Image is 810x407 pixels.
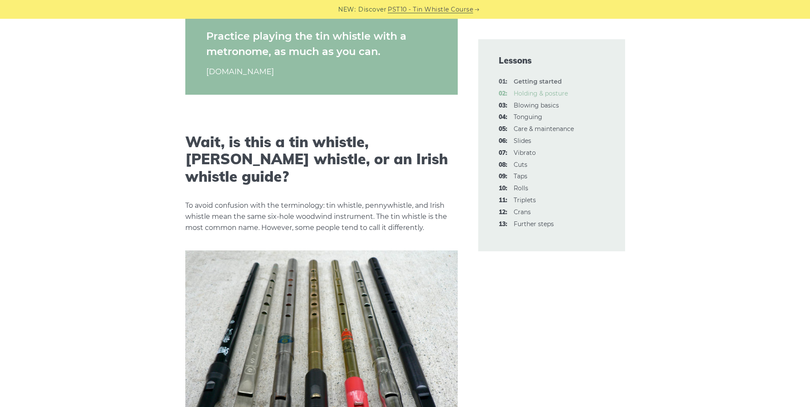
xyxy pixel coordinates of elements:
span: Discover [358,5,386,15]
p: Practice playing the tin whistle with a metronome, as much as you can. [206,29,437,59]
span: 09: [499,172,507,182]
span: 07: [499,148,507,158]
a: 05:Care & maintenance [514,125,574,133]
strong: Getting started [514,78,562,85]
a: 02:Holding & posture [514,90,568,97]
h2: Wait, is this a tin whistle, [PERSON_NAME] whistle, or an Irish whistle guide? [185,134,458,186]
span: 03: [499,101,507,111]
cite: [DOMAIN_NAME] [206,66,437,78]
span: 13: [499,219,507,230]
a: 04:Tonguing [514,113,542,121]
a: 09:Taps [514,172,527,180]
span: 06: [499,136,507,146]
span: NEW: [338,5,356,15]
span: 08: [499,160,507,170]
a: 03:Blowing basics [514,102,559,109]
span: 02: [499,89,507,99]
a: 11:Triplets [514,196,536,204]
a: 06:Slides [514,137,531,145]
span: 01: [499,77,507,87]
span: 12: [499,207,507,218]
a: PST10 - Tin Whistle Course [388,5,473,15]
span: Lessons [499,55,605,67]
span: 11: [499,195,507,206]
span: 05: [499,124,507,134]
a: 13:Further steps [514,220,554,228]
span: 10: [499,183,507,194]
a: 12:Crans [514,208,531,216]
span: 04: [499,112,507,122]
a: 10:Rolls [514,184,528,192]
a: 08:Cuts [514,161,527,169]
p: To avoid confusion with the terminology: tin whistle, pennywhistle, and Irish whistle mean the sa... [185,200,458,233]
a: 07:Vibrato [514,149,536,157]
